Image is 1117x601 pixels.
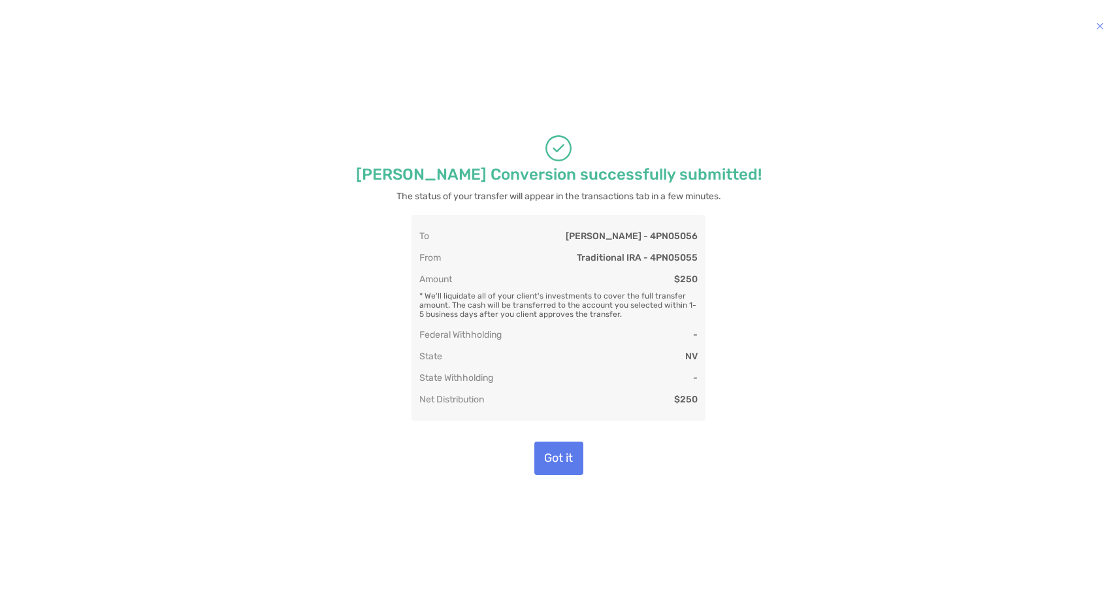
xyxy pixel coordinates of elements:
[419,372,493,383] div: State Withholding
[419,329,502,340] div: Federal Withholding
[397,188,721,204] p: The status of your transfer will appear in the transactions tab in a few minutes.
[693,329,698,340] div: -
[534,442,583,475] button: Got it
[685,351,698,362] div: NV
[693,372,698,383] div: -
[419,285,698,319] div: * We'll liquidate all of your client's investments to cover the full transfer amount. The cash wi...
[419,351,442,362] div: State
[419,394,484,405] div: Net Distribution
[577,252,698,263] div: Traditional IRA - 4PN05055
[419,274,452,285] div: Amount
[674,274,698,285] div: $250
[419,252,441,263] div: From
[566,231,698,242] div: [PERSON_NAME] - 4PN05056
[419,231,429,242] div: To
[674,394,698,405] div: $250
[356,167,762,183] p: [PERSON_NAME] Conversion successfully submitted!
